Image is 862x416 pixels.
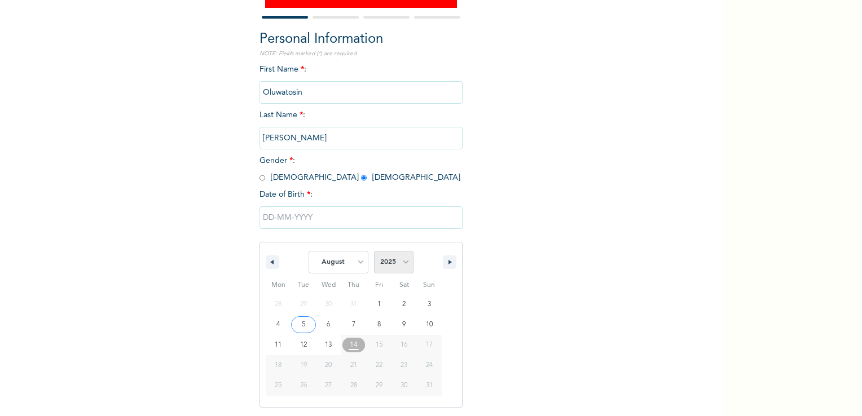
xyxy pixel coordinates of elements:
span: 9 [402,315,406,335]
span: 15 [376,335,382,355]
span: 5 [302,315,305,335]
button: 12 [291,335,316,355]
input: Enter your last name [260,127,463,149]
span: 25 [275,375,282,396]
button: 21 [341,355,367,375]
button: 16 [392,335,417,355]
span: 28 [350,375,357,396]
span: Mon [266,276,291,294]
h2: Personal Information [260,29,463,50]
button: 23 [392,355,417,375]
button: 25 [266,375,291,396]
button: 28 [341,375,367,396]
span: 22 [376,355,382,375]
button: 1 [366,294,392,315]
span: 1 [377,294,381,315]
span: Gender : [DEMOGRAPHIC_DATA] [DEMOGRAPHIC_DATA] [260,157,460,182]
span: 4 [276,315,280,335]
button: 24 [416,355,442,375]
button: 29 [366,375,392,396]
span: 12 [300,335,307,355]
button: 30 [392,375,417,396]
button: 3 [416,294,442,315]
span: 29 [376,375,382,396]
span: Sun [416,276,442,294]
input: DD-MM-YYYY [260,206,463,229]
p: NOTE: Fields marked (*) are required [260,50,463,58]
span: Date of Birth : [260,189,313,201]
button: 2 [392,294,417,315]
button: 10 [416,315,442,335]
button: 18 [266,355,291,375]
span: 7 [352,315,355,335]
span: 21 [350,355,357,375]
span: 6 [327,315,330,335]
button: 19 [291,355,316,375]
button: 6 [316,315,341,335]
span: 26 [300,375,307,396]
span: Thu [341,276,367,294]
span: 30 [401,375,407,396]
button: 14 [341,335,367,355]
span: 13 [325,335,332,355]
span: 27 [325,375,332,396]
span: Wed [316,276,341,294]
button: 31 [416,375,442,396]
span: First Name : [260,65,463,96]
button: 8 [366,315,392,335]
span: 18 [275,355,282,375]
button: 22 [366,355,392,375]
span: Fri [366,276,392,294]
span: Tue [291,276,316,294]
span: Last Name : [260,111,463,142]
span: 20 [325,355,332,375]
input: Enter your first name [260,81,463,104]
span: 24 [426,355,433,375]
span: 10 [426,315,433,335]
span: 19 [300,355,307,375]
button: 17 [416,335,442,355]
button: 27 [316,375,341,396]
button: 15 [366,335,392,355]
button: 26 [291,375,316,396]
span: 31 [426,375,433,396]
button: 7 [341,315,367,335]
span: 17 [426,335,433,355]
span: 23 [401,355,407,375]
span: 3 [428,294,431,315]
span: 11 [275,335,282,355]
button: 11 [266,335,291,355]
span: 2 [402,294,406,315]
button: 4 [266,315,291,335]
button: 9 [392,315,417,335]
span: 8 [377,315,381,335]
span: 16 [401,335,407,355]
span: 14 [350,335,358,355]
span: Sat [392,276,417,294]
button: 13 [316,335,341,355]
button: 20 [316,355,341,375]
button: 5 [291,315,316,335]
